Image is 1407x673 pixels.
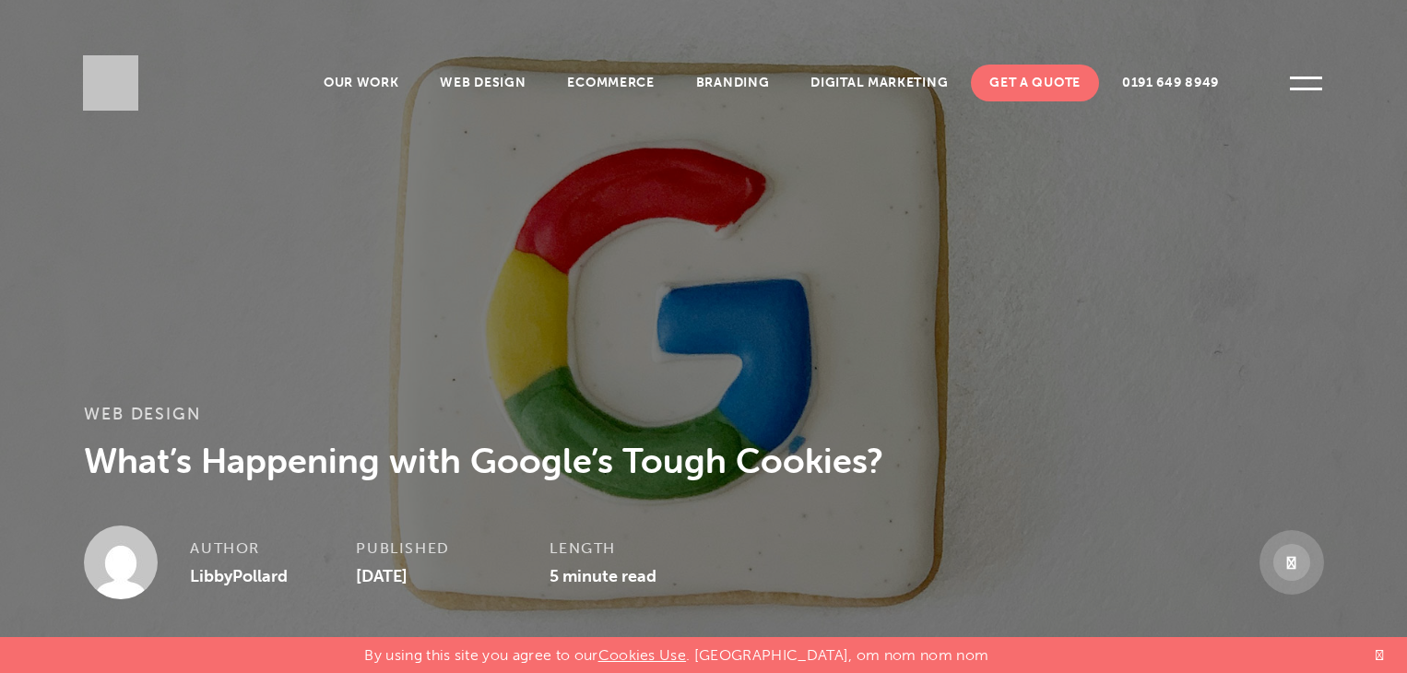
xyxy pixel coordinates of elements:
[562,566,656,586] span: minute read
[84,403,1323,438] h3: Web Design
[598,646,687,664] a: Cookies Use
[678,65,788,101] a: Branding
[364,637,988,664] p: By using this site you agree to our . [GEOGRAPHIC_DATA], om nom nom nom
[1104,65,1237,101] a: 0191 649 8949
[83,55,138,111] img: Sleeky Web Design Newcastle
[971,65,1099,101] a: Get A Quote
[792,65,966,101] a: Digital Marketing
[421,65,544,101] a: Web Design
[190,525,356,581] div: LibbyPollard
[550,539,616,557] strong: Length
[549,65,672,101] a: Ecommerce
[356,525,550,581] div: [DATE]
[84,525,158,599] img: LibbyPollard avatar
[356,539,449,557] strong: Published
[84,438,1323,484] h1: What’s Happening with Google’s Tough Cookies?
[190,539,260,557] strong: Author
[550,566,559,586] span: 5
[305,65,418,101] a: Our Work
